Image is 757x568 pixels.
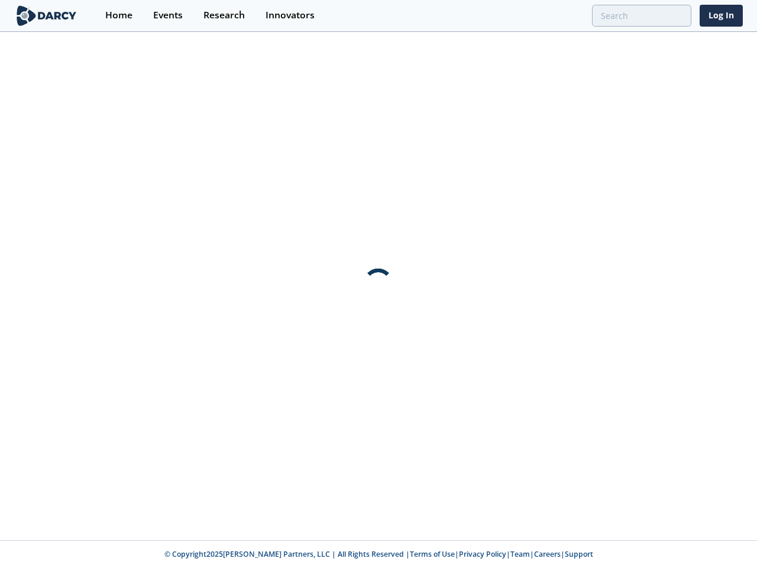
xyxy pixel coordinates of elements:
div: Events [153,11,183,20]
div: Research [203,11,245,20]
div: Innovators [266,11,315,20]
a: Log In [700,5,743,27]
p: © Copyright 2025 [PERSON_NAME] Partners, LLC | All Rights Reserved | | | | | [17,549,740,560]
a: Team [510,549,530,559]
input: Advanced Search [592,5,691,27]
a: Support [565,549,593,559]
a: Terms of Use [410,549,455,559]
a: Careers [534,549,561,559]
img: logo-wide.svg [14,5,79,26]
a: Privacy Policy [459,549,506,559]
div: Home [105,11,132,20]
